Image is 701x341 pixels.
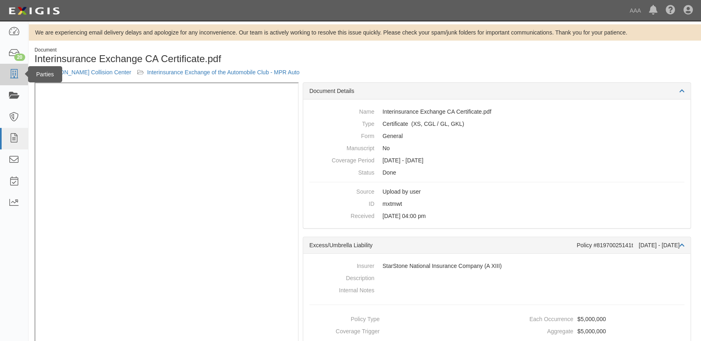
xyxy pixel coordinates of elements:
img: logo-5460c22ac91f19d4615b14bd174203de0afe785f0fc80cf4dbbc73dc1793850b.png [6,4,62,18]
dt: Type [309,118,374,128]
div: Document Details [303,83,690,99]
dd: [DATE] - [DATE] [309,154,684,166]
dt: Aggregate [500,325,573,335]
dd: StarStone National Insurance Company (A XIII) [309,260,684,272]
dd: $5,000,000 [500,325,688,337]
div: 20 [14,54,25,61]
dd: General [309,130,684,142]
dd: [DATE] 04:00 pm [309,210,684,222]
dt: Source [309,186,374,196]
dt: Received [309,210,374,220]
a: AAA [625,2,645,19]
dd: Interinsurance Exchange CA Certificate.pdf [309,106,684,118]
dt: Description [309,272,374,282]
div: Parties [28,66,62,82]
dt: Each Occurrence [500,313,573,323]
dt: Manuscript [309,142,374,152]
dt: Status [309,166,374,177]
dt: Coverage Period [309,154,374,164]
dd: Upload by user [309,186,684,198]
dt: Policy Type [306,313,380,323]
dd: Excess/Umbrella Liability Commercial General Liability / Garage Liability Garage Keepers Liability [309,118,684,130]
div: We are experiencing email delivery delays and apologize for any inconvenience. Our team is active... [28,28,701,37]
a: [PERSON_NAME] Collision Center [43,69,131,76]
i: Help Center - Complianz [666,6,675,15]
dd: No [309,142,684,154]
dd: Done [309,166,684,179]
dt: Form [309,130,374,140]
dd: mxtmwt [309,198,684,210]
h1: Interinsurance Exchange CA Certificate.pdf [35,54,359,64]
div: Document [35,47,359,54]
dt: ID [309,198,374,208]
dt: Coverage Trigger [306,325,380,335]
dd: $5,000,000 [500,313,688,325]
div: Excess/Umbrella Liability [309,241,577,249]
dt: Name [309,106,374,116]
dt: Insurer [309,260,374,270]
div: Policy #81970025141t [DATE] - [DATE] [577,241,684,249]
dt: Internal Notes [309,284,374,294]
a: Interinsurance Exchange of the Automobile Club - MPR Auto [147,69,299,76]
